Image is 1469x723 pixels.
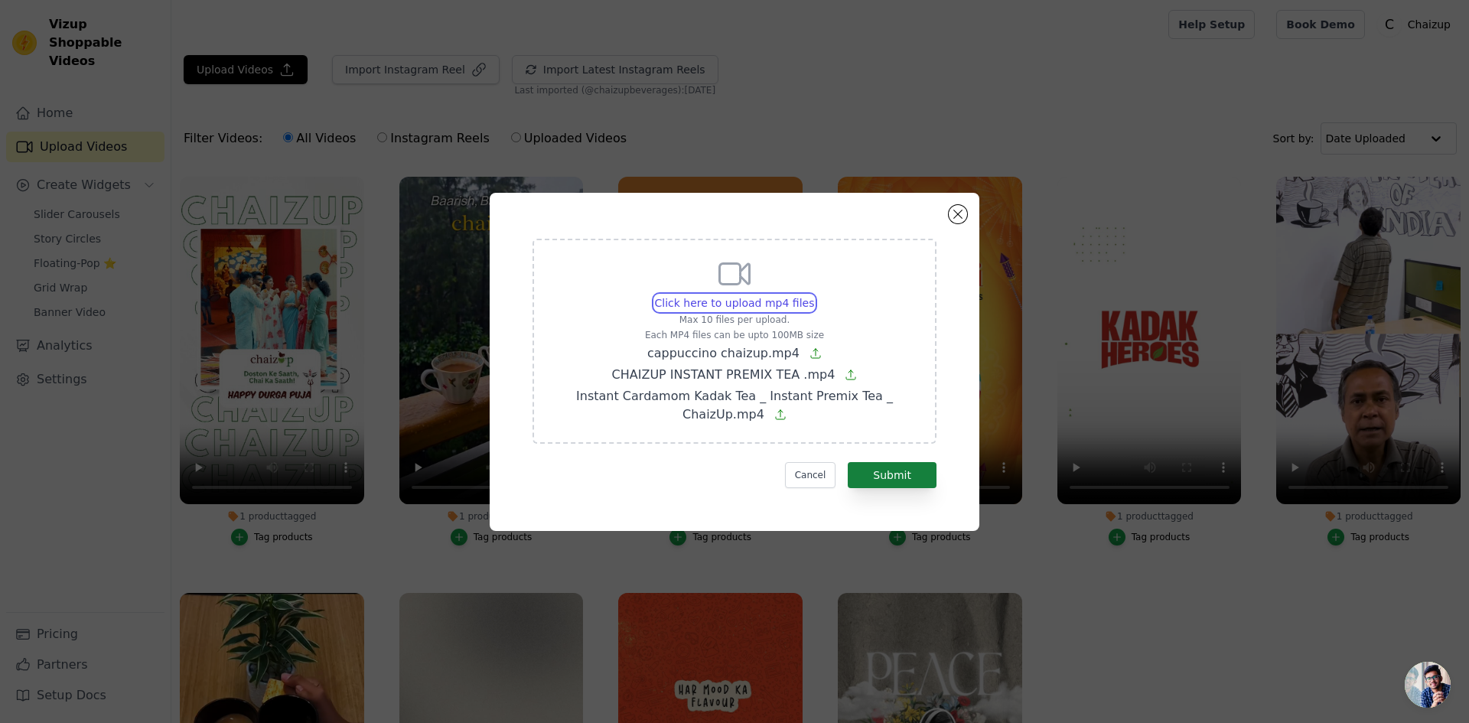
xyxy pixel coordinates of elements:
[552,314,917,326] p: Max 10 files per upload.
[612,367,835,382] span: CHAIZUP INSTANT PREMIX TEA .mp4
[848,462,936,488] button: Submit
[647,346,800,360] span: cappuccino chaizup.mp4
[785,462,836,488] button: Cancel
[949,205,967,223] button: Close modal
[1405,662,1451,708] div: Open chat
[576,389,893,422] span: Instant Cardamom Kadak Tea _ Instant Premix Tea _ ChaizUp.mp4
[655,297,815,309] span: Click here to upload mp4 files
[552,329,917,341] p: Each MP4 files can be upto 100MB size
